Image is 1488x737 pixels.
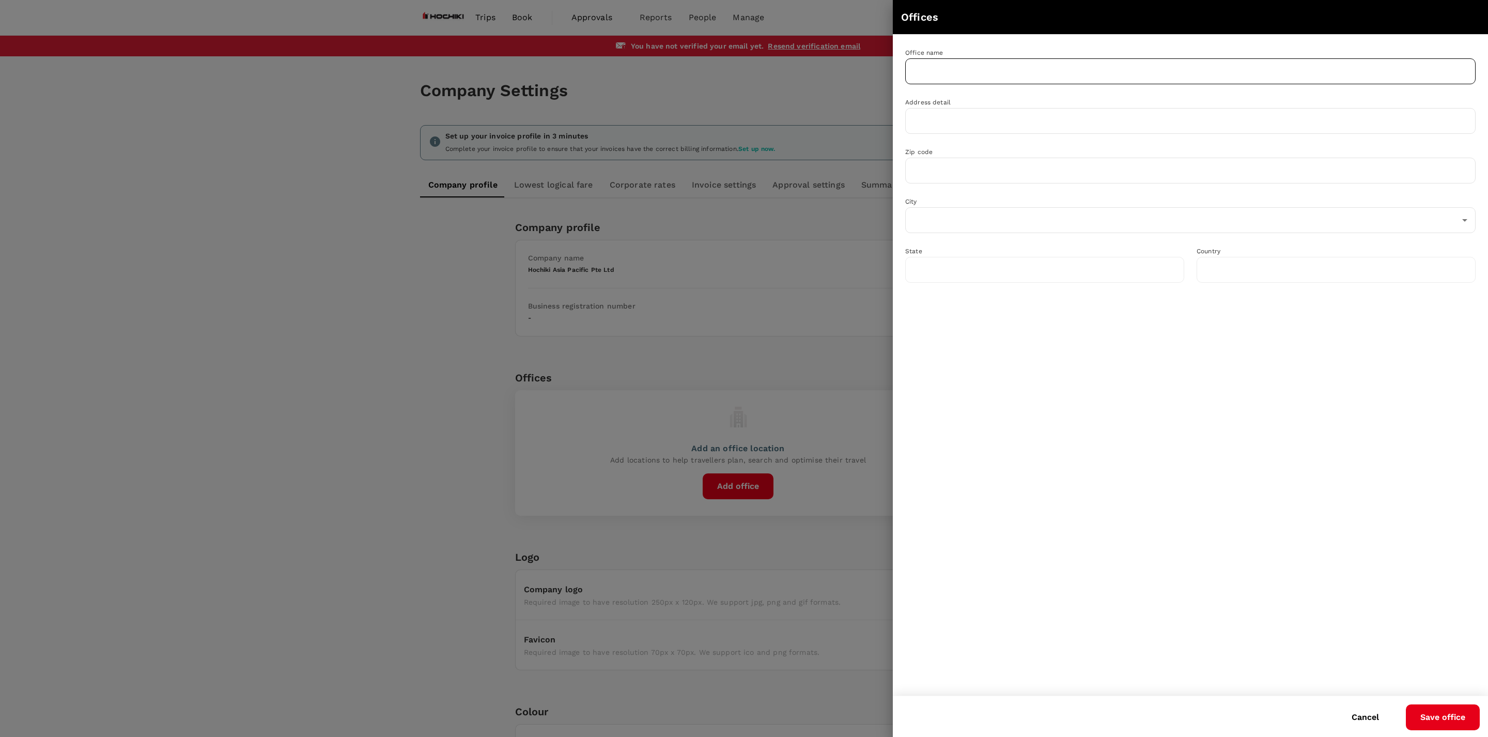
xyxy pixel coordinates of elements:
span: City [905,198,917,205]
span: Country [1197,248,1220,255]
span: Address detail [905,99,951,106]
span: Zip code [905,148,933,156]
div: Offices [901,9,1462,25]
button: close [1462,8,1480,26]
span: Office name [905,49,943,56]
button: Save office [1406,704,1480,730]
button: Cancel [1337,704,1393,730]
span: State [905,248,922,255]
button: Open [1458,213,1472,227]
